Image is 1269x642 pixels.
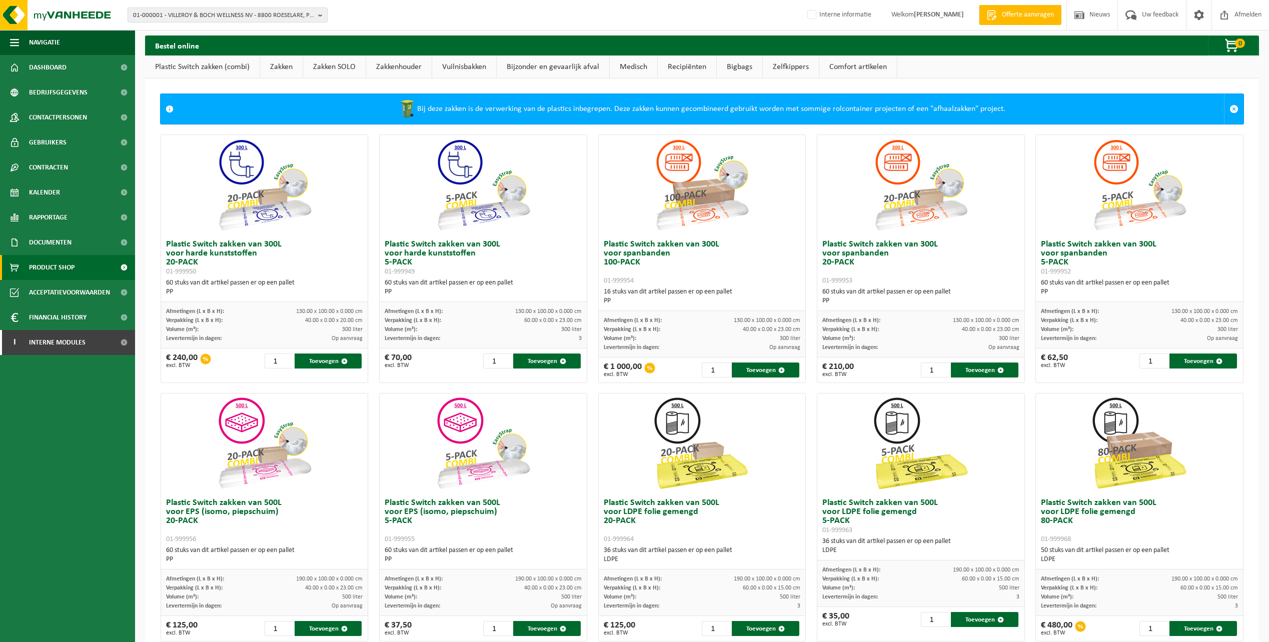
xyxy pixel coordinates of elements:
span: 130.00 x 100.00 x 0.000 cm [734,317,800,323]
input: 1 [702,621,731,636]
input: 1 [702,362,731,377]
h3: Plastic Switch zakken van 500L voor LDPE folie gemengd 20-PACK [604,498,801,543]
span: Verpakking (L x B x H): [1041,317,1097,323]
span: Levertermijn in dagen: [166,603,222,609]
input: 1 [483,621,512,636]
h3: Plastic Switch zakken van 500L voor EPS (isomo, piepschuim) 20-PACK [166,498,363,543]
span: Levertermijn in dagen: [166,335,222,341]
span: Afmetingen (L x B x H): [166,576,224,582]
button: 0 [1208,35,1258,55]
button: Toevoegen [295,621,362,636]
span: Afmetingen (L x B x H): [1041,308,1099,314]
div: PP [166,287,363,296]
a: Offerte aanvragen [979,5,1061,25]
div: € 480,00 [1041,621,1072,636]
span: 3 [797,603,800,609]
span: 500 liter [342,594,363,600]
img: 01-999964 [652,393,752,493]
span: Op aanvraag [332,603,363,609]
a: Medisch [610,55,657,78]
a: Comfort artikelen [819,55,897,78]
span: Documenten [29,230,72,255]
span: 190.00 x 100.00 x 0.000 cm [515,576,582,582]
strong: [PERSON_NAME] [914,11,964,18]
span: 40.00 x 0.00 x 23.00 cm [743,326,800,332]
span: Afmetingen (L x B x H): [166,308,224,314]
span: 40.00 x 0.00 x 23.00 cm [305,585,363,591]
span: Afmetingen (L x B x H): [1041,576,1099,582]
a: Zakken SOLO [303,55,366,78]
span: 300 liter [342,326,363,332]
input: 1 [483,353,512,368]
img: WB-0240-HPE-GN-50.png [397,99,417,119]
span: 500 liter [561,594,582,600]
span: Afmetingen (L x B x H): [385,576,443,582]
span: 60.00 x 0.00 x 15.00 cm [743,585,800,591]
h3: Plastic Switch zakken van 500L voor EPS (isomo, piepschuim) 5-PACK [385,498,582,543]
img: 01-999954 [652,135,752,235]
span: Navigatie [29,30,60,55]
span: 190.00 x 100.00 x 0.000 cm [296,576,363,582]
span: Contracten [29,155,68,180]
span: Levertermijn in dagen: [822,344,878,350]
div: € 210,00 [822,362,854,377]
span: Volume (m³): [166,594,199,600]
span: 500 liter [1217,594,1238,600]
span: Volume (m³): [385,594,417,600]
span: 01-999955 [385,535,415,543]
h3: Plastic Switch zakken van 300L voor spanbanden 5-PACK [1041,240,1238,276]
a: Bigbags [717,55,762,78]
button: Toevoegen [1169,353,1237,368]
span: Levertermijn in dagen: [1041,603,1096,609]
span: 130.00 x 100.00 x 0.000 cm [515,308,582,314]
span: Verpakking (L x B x H): [604,585,660,591]
span: 01-999952 [1041,268,1071,275]
a: Zakken [260,55,303,78]
span: Afmetingen (L x B x H): [822,567,880,573]
span: excl. BTW [385,630,412,636]
span: Op aanvraag [1207,335,1238,341]
span: 3 [579,335,582,341]
span: 3 [1235,603,1238,609]
span: Op aanvraag [551,603,582,609]
div: € 35,00 [822,612,849,627]
span: 190.00 x 100.00 x 0.000 cm [734,576,800,582]
div: 60 stuks van dit artikel passen er op een pallet [166,278,363,296]
img: 01-999968 [1089,393,1189,493]
span: Volume (m³): [822,335,855,341]
label: Interne informatie [805,7,871,22]
span: 130.00 x 100.00 x 0.000 cm [953,317,1019,323]
div: € 70,00 [385,353,412,368]
div: 36 stuks van dit artikel passen er op een pallet [604,546,801,564]
span: Afmetingen (L x B x H): [385,308,443,314]
a: Bijzonder en gevaarlijk afval [497,55,609,78]
span: 300 liter [1217,326,1238,332]
div: 16 stuks van dit artikel passen er op een pallet [604,287,801,305]
button: Toevoegen [295,353,362,368]
h3: Plastic Switch zakken van 500L voor LDPE folie gemengd 5-PACK [822,498,1019,534]
div: PP [166,555,363,564]
img: 01-999963 [871,393,971,493]
input: 1 [1139,353,1168,368]
span: 0 [1235,38,1245,48]
span: Verpakking (L x B x H): [166,317,223,323]
h2: Bestel online [145,35,209,55]
span: Contactpersonen [29,105,87,130]
span: 01-999949 [385,268,415,275]
span: 300 liter [561,326,582,332]
div: Bij deze zakken is de verwerking van de plastics inbegrepen. Deze zakken kunnen gecombineerd gebr... [179,94,1224,124]
span: 300 liter [780,335,800,341]
div: € 1 000,00 [604,362,642,377]
span: Levertermijn in dagen: [385,603,440,609]
span: 300 liter [999,335,1019,341]
a: Zelfkippers [763,55,819,78]
img: 01-999949 [433,135,533,235]
span: 500 liter [780,594,800,600]
a: Vuilnisbakken [432,55,496,78]
span: Kalender [29,180,60,205]
div: 60 stuks van dit artikel passen er op een pallet [385,278,582,296]
h3: Plastic Switch zakken van 300L voor spanbanden 20-PACK [822,240,1019,285]
a: Zakkenhouder [366,55,432,78]
h3: Plastic Switch zakken van 300L voor harde kunststoffen 5-PACK [385,240,582,276]
div: 36 stuks van dit artikel passen er op een pallet [822,537,1019,555]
